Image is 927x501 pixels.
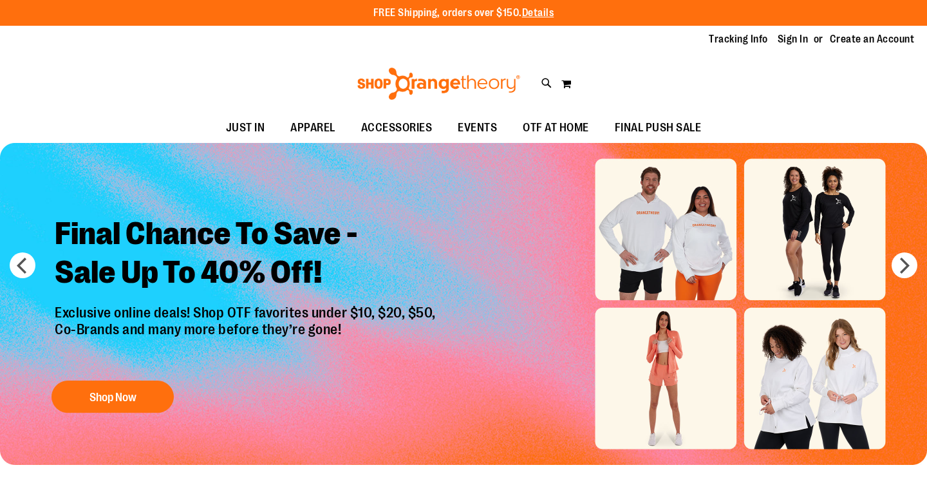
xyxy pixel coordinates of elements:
[51,381,174,413] button: Shop Now
[348,113,445,143] a: ACCESSORIES
[892,252,917,278] button: next
[355,68,522,100] img: Shop Orangetheory
[226,113,265,142] span: JUST IN
[361,113,433,142] span: ACCESSORIES
[615,113,702,142] span: FINAL PUSH SALE
[45,205,449,419] a: Final Chance To Save -Sale Up To 40% Off! Exclusive online deals! Shop OTF favorites under $10, $...
[458,113,497,142] span: EVENTS
[510,113,602,143] a: OTF AT HOME
[45,305,449,368] p: Exclusive online deals! Shop OTF favorites under $10, $20, $50, Co-Brands and many more before th...
[45,205,449,305] h2: Final Chance To Save - Sale Up To 40% Off!
[373,6,554,21] p: FREE Shipping, orders over $150.
[277,113,348,143] a: APPAREL
[445,113,510,143] a: EVENTS
[523,113,589,142] span: OTF AT HOME
[290,113,335,142] span: APPAREL
[602,113,715,143] a: FINAL PUSH SALE
[830,32,915,46] a: Create an Account
[10,252,35,278] button: prev
[709,32,768,46] a: Tracking Info
[778,32,809,46] a: Sign In
[522,7,554,19] a: Details
[213,113,278,143] a: JUST IN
